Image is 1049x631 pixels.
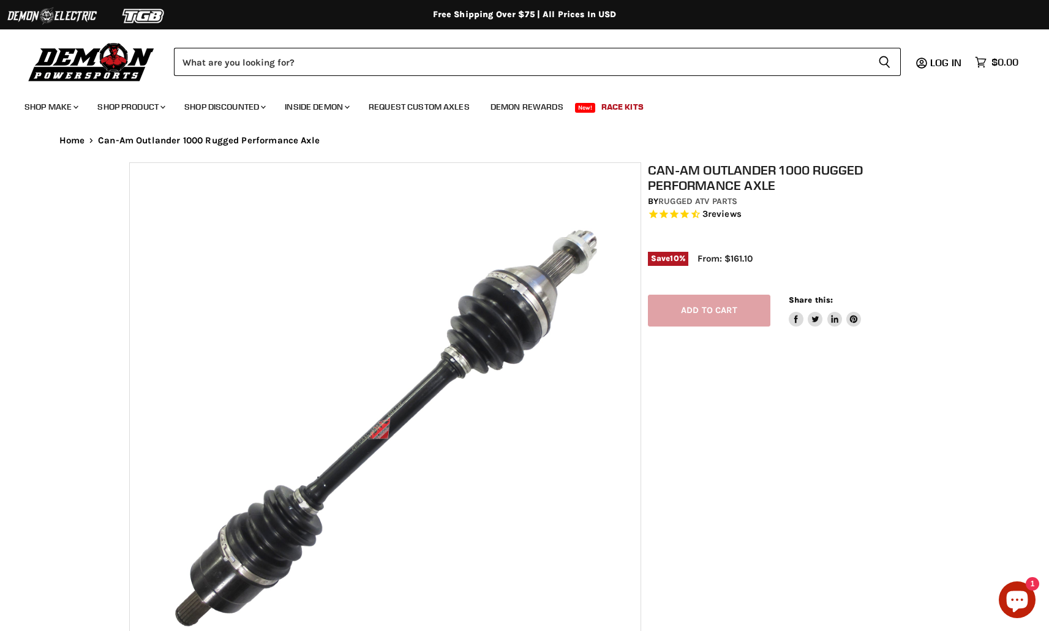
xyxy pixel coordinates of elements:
[925,57,969,68] a: Log in
[670,254,679,263] span: 10
[35,9,1015,20] div: Free Shipping Over $75 | All Prices In USD
[592,94,653,119] a: Race Kits
[15,89,1015,119] ul: Main menu
[702,209,742,220] span: 3 reviews
[59,135,85,146] a: Home
[175,94,273,119] a: Shop Discounted
[276,94,357,119] a: Inside Demon
[174,48,901,76] form: Product
[174,48,868,76] input: Search
[648,195,927,208] div: by
[991,56,1018,68] span: $0.00
[15,94,86,119] a: Shop Make
[24,40,159,83] img: Demon Powersports
[697,253,753,264] span: From: $161.10
[6,4,98,28] img: Demon Electric Logo 2
[481,94,573,119] a: Demon Rewards
[98,135,320,146] span: Can-Am Outlander 1000 Rugged Performance Axle
[789,295,833,304] span: Share this:
[930,56,961,69] span: Log in
[969,53,1025,71] a: $0.00
[88,94,173,119] a: Shop Product
[98,4,190,28] img: TGB Logo 2
[868,48,901,76] button: Search
[658,196,737,206] a: Rugged ATV Parts
[575,103,596,113] span: New!
[359,94,479,119] a: Request Custom Axles
[995,581,1039,621] inbox-online-store-chat: Shopify online store chat
[789,295,862,327] aside: Share this:
[35,135,1015,146] nav: Breadcrumbs
[708,209,742,220] span: reviews
[648,162,927,193] h1: Can-Am Outlander 1000 Rugged Performance Axle
[648,252,688,265] span: Save %
[648,208,927,221] span: Rated 4.3 out of 5 stars 3 reviews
